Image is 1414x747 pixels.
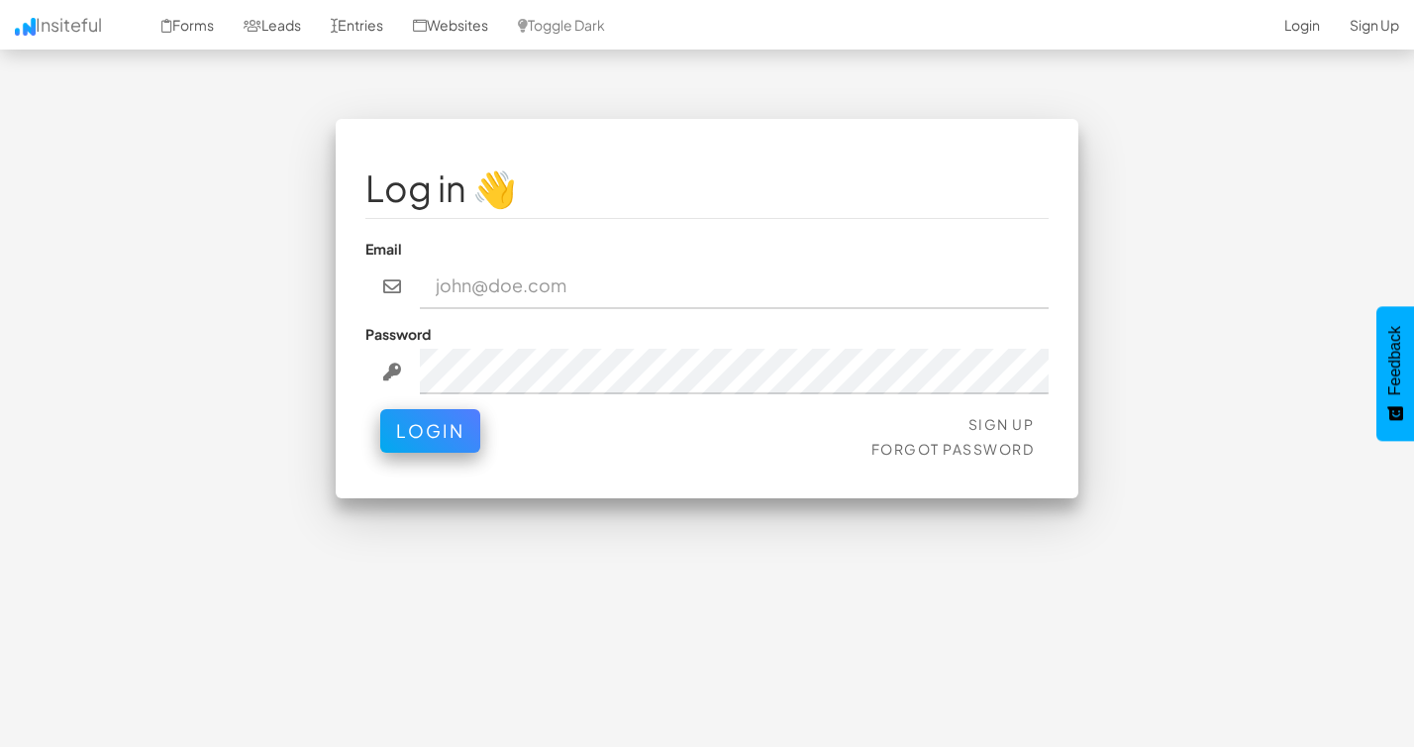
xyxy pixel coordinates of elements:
label: Email [365,239,402,259]
label: Password [365,324,431,344]
a: Sign Up [968,415,1035,433]
button: Feedback - Show survey [1376,306,1414,441]
input: john@doe.com [420,264,1050,309]
span: Feedback [1386,326,1404,395]
a: Forgot Password [871,440,1035,458]
button: Login [380,409,480,453]
h1: Log in 👋 [365,168,1049,208]
img: icon.png [15,18,36,36]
